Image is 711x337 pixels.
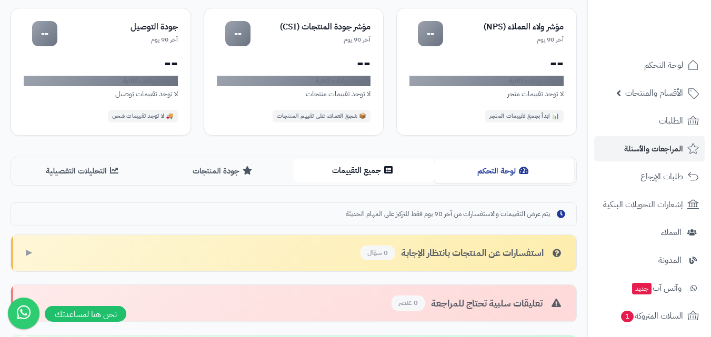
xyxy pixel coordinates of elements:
button: جميع التقييمات [294,159,434,182]
a: إشعارات التحويلات البنكية [594,192,705,217]
div: لا توجد بيانات كافية [217,76,371,86]
div: لا توجد بيانات كافية [409,76,564,86]
div: 🚚 لا توجد تقييمات شحن [108,110,178,122]
div: آخر 90 يوم [251,35,371,44]
span: 1 [621,311,634,322]
a: طلبات الإرجاع [594,164,705,189]
button: جودة المنتجات [154,159,294,183]
div: لا توجد تقييمات متجر [409,88,564,99]
span: 0 سؤال [360,246,395,261]
div: جودة التوصيل [57,21,178,33]
span: جديد [632,283,652,294]
span: يتم عرض التقييمات والاستفسارات من آخر 90 يوم فقط للتركيز على المهام الحديثة [346,209,550,219]
div: مؤشر ولاء العملاء (NPS) [443,21,564,33]
div: استفسارات عن المنتجات بانتظار الإجابة [360,246,564,261]
a: وآتس آبجديد [594,275,705,301]
a: الطلبات [594,108,705,134]
div: -- [409,55,564,72]
div: 📦 شجع العملاء على تقييم المنتجات [273,110,371,122]
div: لا توجد بيانات كافية [24,76,178,86]
span: ▶ [26,297,32,309]
span: الطلبات [659,114,683,128]
span: طلبات الإرجاع [640,169,683,184]
button: لوحة التحكم [434,159,575,183]
span: ▶ [26,247,32,259]
div: آخر 90 يوم [443,35,564,44]
span: المراجعات والأسئلة [624,141,683,156]
a: لوحة التحكم [594,53,705,78]
div: آخر 90 يوم [57,35,178,44]
a: المدونة [594,248,705,273]
div: -- [418,21,443,46]
div: -- [32,21,57,46]
div: -- [217,55,371,72]
span: العملاء [661,225,682,240]
span: الأقسام والمنتجات [625,86,683,100]
a: العملاء [594,220,705,245]
div: لا توجد تقييمات توصيل [24,88,178,99]
span: لوحة التحكم [644,58,683,73]
span: وآتس آب [631,281,682,295]
div: مؤشر جودة المنتجات (CSI) [251,21,371,33]
a: السلات المتروكة1 [594,303,705,329]
a: المراجعات والأسئلة [594,136,705,161]
span: 0 عنصر [392,295,425,311]
div: -- [225,21,251,46]
div: لا توجد تقييمات منتجات [217,88,371,99]
span: السلات المتروكة [620,309,683,323]
span: إشعارات التحويلات البنكية [603,197,683,212]
span: المدونة [658,253,682,268]
div: 📊 ابدأ بجمع تقييمات المتجر [485,110,564,122]
div: -- [24,55,178,72]
div: تعليقات سلبية تحتاج للمراجعة [392,295,564,311]
button: التحليلات التفصيلية [13,159,154,183]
